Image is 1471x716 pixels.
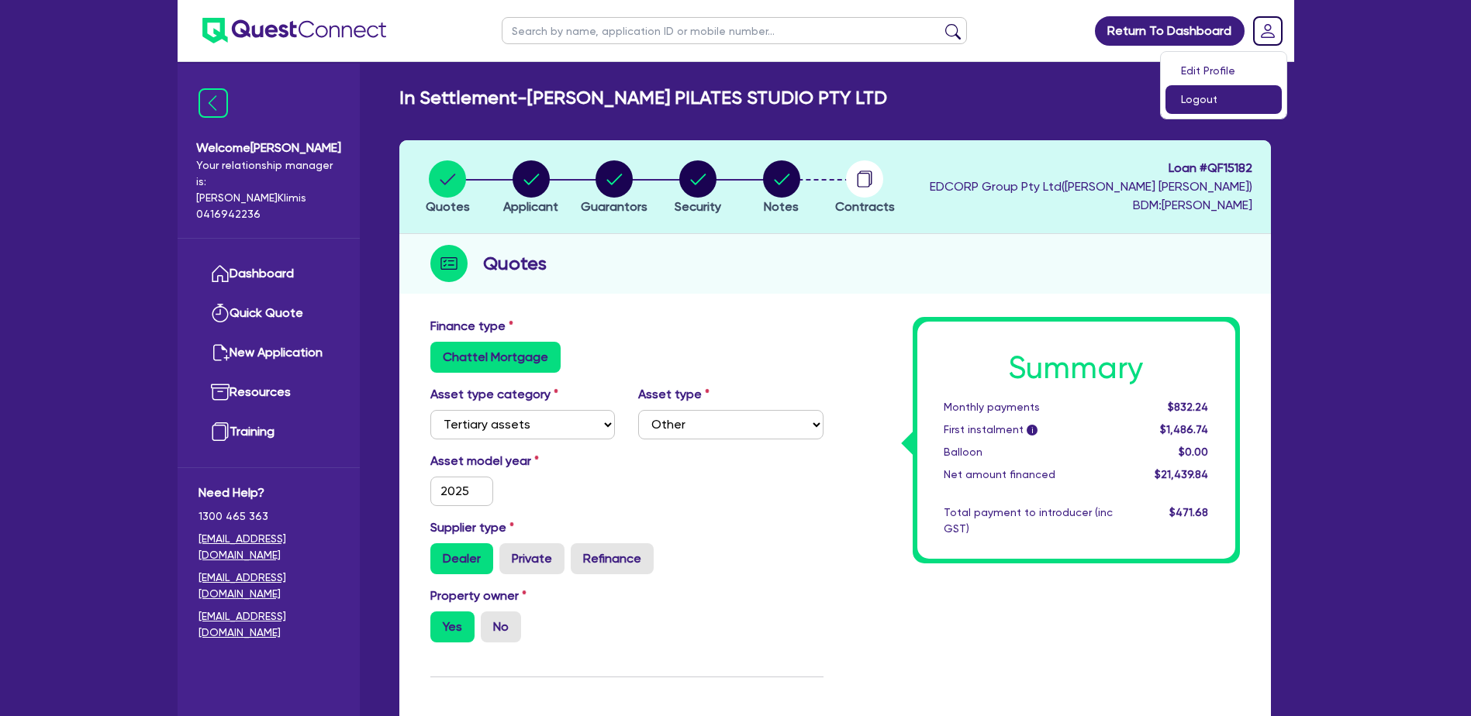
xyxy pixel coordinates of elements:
input: Search by name, application ID or mobile number... [502,17,967,44]
a: Quick Quote [199,294,339,333]
div: First instalment [932,422,1124,438]
span: Notes [764,199,799,214]
label: Asset model year [419,452,627,470]
a: Return To Dashboard [1095,16,1245,46]
a: New Application [199,333,339,373]
label: Property owner [430,587,527,605]
a: Training [199,412,339,452]
span: $832.24 [1168,401,1208,413]
span: $1,486.74 [1160,423,1208,435]
label: Chattel Mortgage [430,342,561,373]
h2: Quotes [483,250,547,277]
button: Applicant [502,160,559,217]
img: icon-menu-close [199,88,228,118]
span: $0.00 [1179,446,1208,458]
span: Quotes [426,199,470,214]
div: Net amount financed [932,466,1124,483]
label: Yes [430,611,475,642]
img: quest-connect-logo-blue [202,18,386,43]
h2: In Settlement - [PERSON_NAME] PILATES STUDIO PTY LTD [399,87,887,109]
span: Contracts [835,199,895,214]
a: Dropdown toggle [1248,11,1288,51]
span: BDM: [PERSON_NAME] [930,196,1252,215]
label: Dealer [430,543,493,574]
span: Guarantors [581,199,647,214]
a: [EMAIL_ADDRESS][DOMAIN_NAME] [199,570,339,602]
button: Notes [762,160,801,217]
label: No [481,611,521,642]
a: Logout [1165,85,1282,114]
span: i [1027,425,1038,435]
a: [EMAIL_ADDRESS][DOMAIN_NAME] [199,608,339,641]
span: Applicant [503,199,558,214]
span: EDCORP Group Pty Ltd ( [PERSON_NAME] [PERSON_NAME] ) [930,179,1252,194]
a: Dashboard [199,254,339,294]
label: Finance type [430,317,513,336]
a: [EMAIL_ADDRESS][DOMAIN_NAME] [199,531,339,563]
span: Loan # QF15182 [930,159,1252,177]
button: Contracts [834,160,896,217]
label: Asset type category [430,385,558,404]
img: step-icon [430,245,468,282]
img: resources [211,383,230,401]
a: Edit Profile [1165,57,1282,85]
img: quick-quote [211,304,230,322]
div: Total payment to introducer (inc GST) [932,504,1124,537]
label: Asset type [638,385,710,404]
button: Quotes [425,160,471,217]
div: Balloon [932,444,1124,460]
button: Guarantors [580,160,648,217]
span: 1300 465 363 [199,508,339,525]
img: new-application [211,343,230,362]
span: Need Help? [199,484,339,502]
img: training [211,422,230,441]
span: $471.68 [1169,506,1208,518]
span: Security [675,199,721,214]
span: Your relationship manager is: [PERSON_NAME] Klimis 0416942236 [196,157,341,222]
div: Monthly payments [932,399,1124,415]
label: Supplier type [430,518,514,537]
button: Security [674,160,722,217]
span: Welcome [PERSON_NAME] [196,139,341,157]
label: Refinance [571,543,654,574]
label: Private [499,543,565,574]
h1: Summary [944,349,1209,387]
a: Resources [199,373,339,412]
span: $21,439.84 [1155,468,1208,480]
